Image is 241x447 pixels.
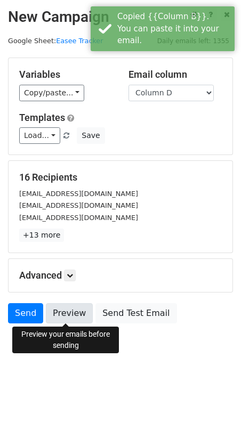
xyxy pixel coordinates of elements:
[19,214,138,222] small: [EMAIL_ADDRESS][DOMAIN_NAME]
[19,229,64,242] a: +13 more
[19,69,113,80] h5: Variables
[8,37,103,45] small: Google Sheet:
[12,327,119,353] div: Preview your emails before sending
[19,127,60,144] a: Load...
[19,85,84,101] a: Copy/paste...
[8,303,43,323] a: Send
[56,37,103,45] a: Easee Tracker
[19,112,65,123] a: Templates
[19,190,138,198] small: [EMAIL_ADDRESS][DOMAIN_NAME]
[128,69,222,80] h5: Email column
[95,303,176,323] a: Send Test Email
[19,270,222,281] h5: Advanced
[117,11,230,47] div: Copied {{Column B}}. You can paste it into your email.
[19,172,222,183] h5: 16 Recipients
[8,8,233,26] h2: New Campaign
[46,303,93,323] a: Preview
[188,396,241,447] iframe: Chat Widget
[77,127,105,144] button: Save
[19,201,138,209] small: [EMAIL_ADDRESS][DOMAIN_NAME]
